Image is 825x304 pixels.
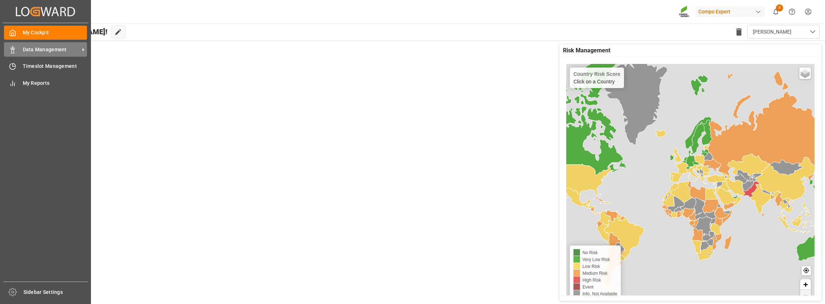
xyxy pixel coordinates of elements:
[803,291,808,300] span: −
[573,71,620,84] div: Click on a Country
[582,271,607,276] span: Medium Risk
[23,46,80,53] span: Data Management
[23,29,87,36] span: My Cockpit
[747,25,820,39] button: open menu
[679,5,690,18] img: Screenshot%202023-09-29%20at%2010.02.21.png_1712312052.png
[582,250,598,255] span: No Risk
[753,28,791,36] span: [PERSON_NAME]
[23,79,87,87] span: My Reports
[799,68,811,79] a: Layers
[768,4,784,20] button: show 3 new notifications
[582,291,617,296] span: Info. Not Available
[776,4,783,12] span: 3
[582,278,601,283] span: High Risk
[30,25,108,39] span: Hello [PERSON_NAME]!
[23,62,87,70] span: Timeslot Management
[4,26,87,40] a: My Cockpit
[573,71,620,77] h4: Country Risk Score
[695,6,765,17] div: Compo Expert
[582,285,594,290] span: Event
[784,4,800,20] button: Help Center
[4,59,87,73] a: Timeslot Management
[582,257,610,262] span: Very Low Risk
[800,279,811,290] a: Zoom in
[695,5,768,18] button: Compo Expert
[582,264,600,269] span: Low Risk
[4,76,87,90] a: My Reports
[23,288,88,296] span: Sidebar Settings
[803,280,808,289] span: +
[800,290,811,301] a: Zoom out
[563,46,610,55] span: Risk Management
